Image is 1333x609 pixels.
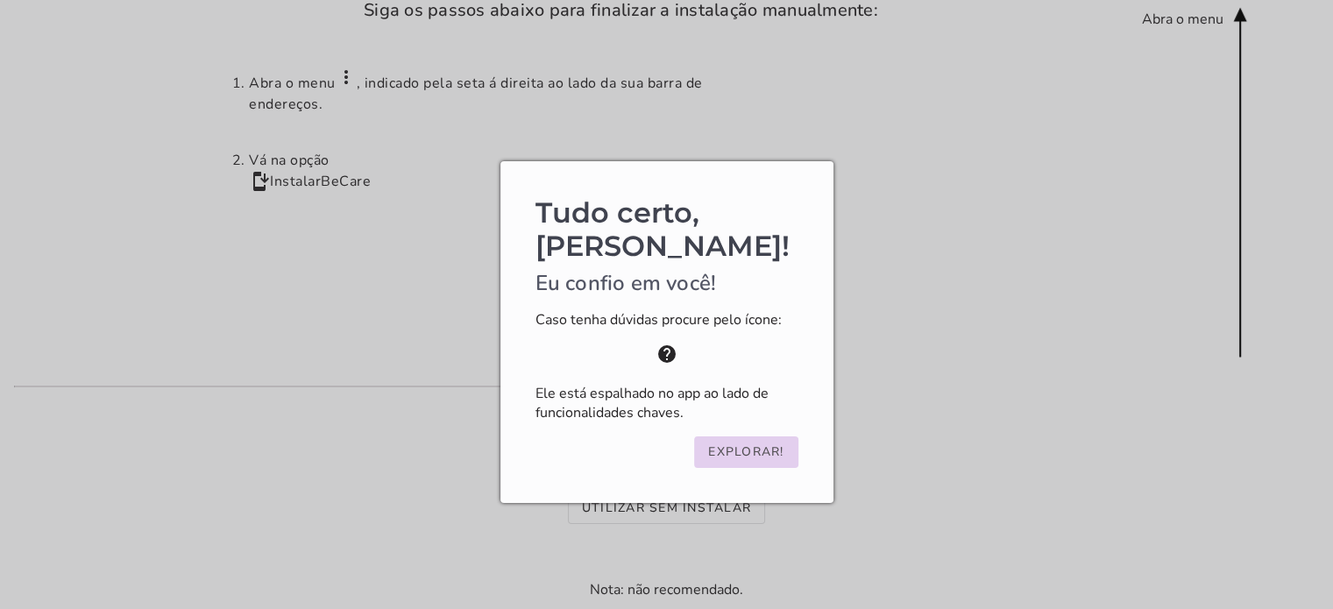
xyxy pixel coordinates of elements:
mwc-button: Explorar! [694,436,798,468]
strong: Eu confio em você! [535,269,717,297]
p: Caso tenha dúvidas procure pelo ícone: [535,310,798,329]
h2: Tudo certo, [PERSON_NAME]! [535,196,798,264]
mwc-icon: help [656,343,677,365]
p: Ele está espalhado no app ao lado de funcionalidades chaves. [535,384,798,422]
